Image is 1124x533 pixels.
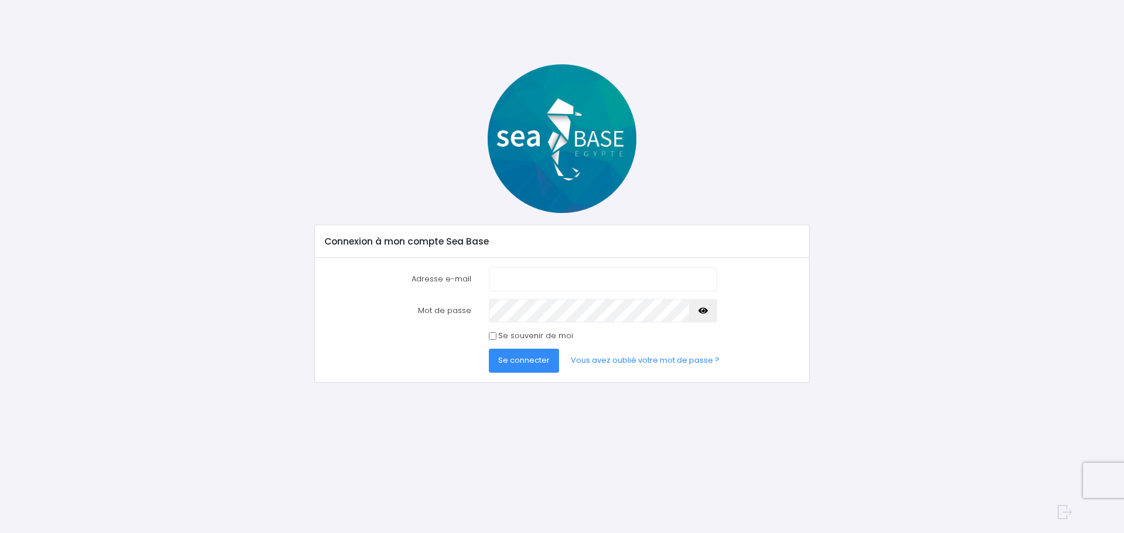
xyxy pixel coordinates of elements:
a: Vous avez oublié votre mot de passe ? [561,349,729,372]
label: Se souvenir de moi [498,330,573,342]
label: Mot de passe [316,299,480,322]
div: Connexion à mon compte Sea Base [315,225,808,258]
label: Adresse e-mail [316,267,480,291]
button: Se connecter [489,349,559,372]
span: Se connecter [498,355,550,366]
